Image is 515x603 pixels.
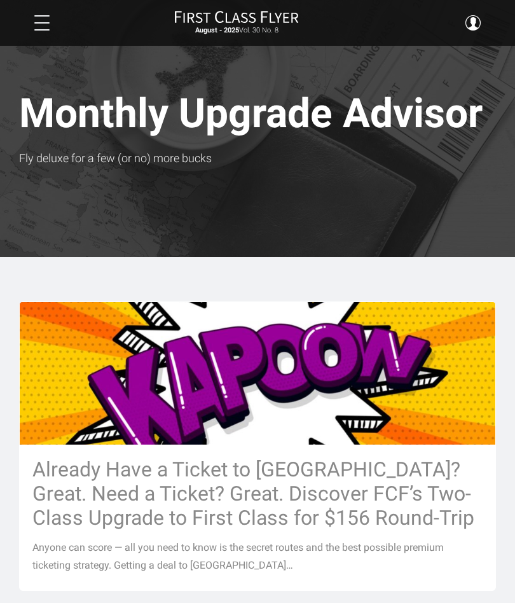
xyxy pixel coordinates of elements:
[195,26,239,34] strong: August - 2025
[19,92,496,141] h1: Monthly Upgrade Advisor
[174,26,299,35] small: Vol. 30 No. 8
[174,10,299,24] img: First Class Flyer
[174,10,299,36] a: First Class FlyerAugust - 2025Vol. 30 No. 8
[19,301,496,591] a: Already Have a Ticket to [GEOGRAPHIC_DATA]? Great. Need a Ticket? Great. Discover FCF’s Two-Class...
[19,152,496,165] h3: Fly deluxe for a few (or no) more bucks
[32,457,483,530] h3: Already Have a Ticket to [GEOGRAPHIC_DATA]? Great. Need a Ticket? Great. Discover FCF’s Two-Class...
[32,539,483,574] p: Anyone can score — all you need to know is the secret routes and the best possible premium ticket...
